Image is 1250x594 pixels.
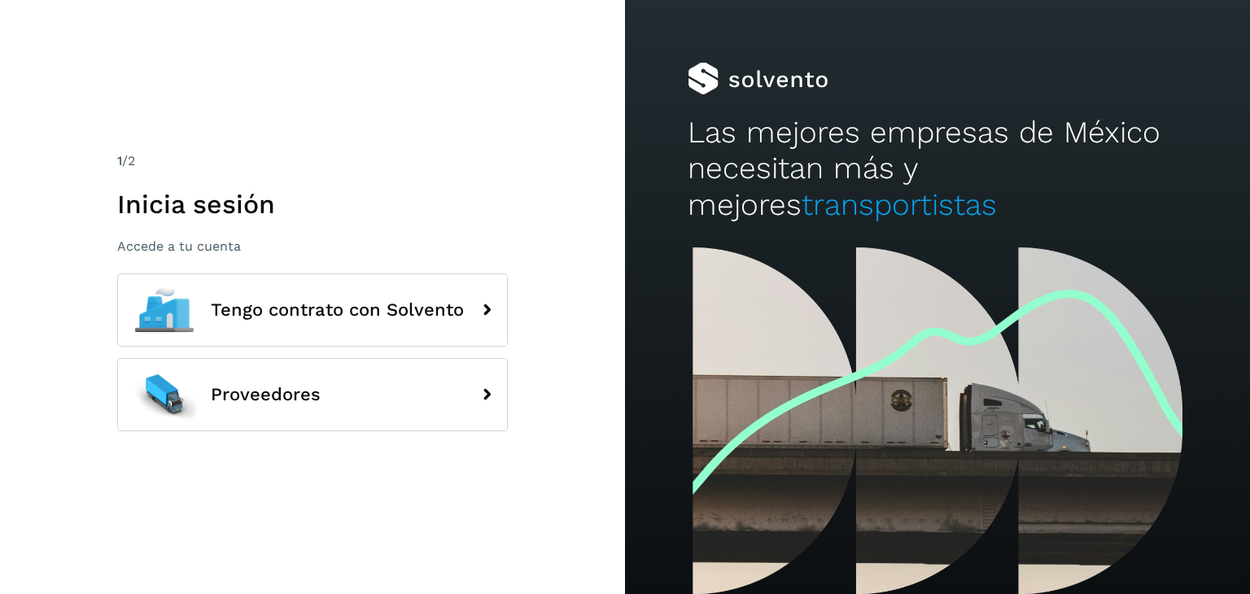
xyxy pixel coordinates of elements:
button: Tengo contrato con Solvento [117,273,508,347]
div: /2 [117,151,508,171]
span: Tengo contrato con Solvento [211,300,464,320]
button: Proveedores [117,358,508,431]
h1: Inicia sesión [117,189,508,220]
p: Accede a tu cuenta [117,238,508,254]
h2: Las mejores empresas de México necesitan más y mejores [688,115,1187,223]
span: 1 [117,153,122,168]
span: transportistas [802,187,997,222]
span: Proveedores [211,385,321,404]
